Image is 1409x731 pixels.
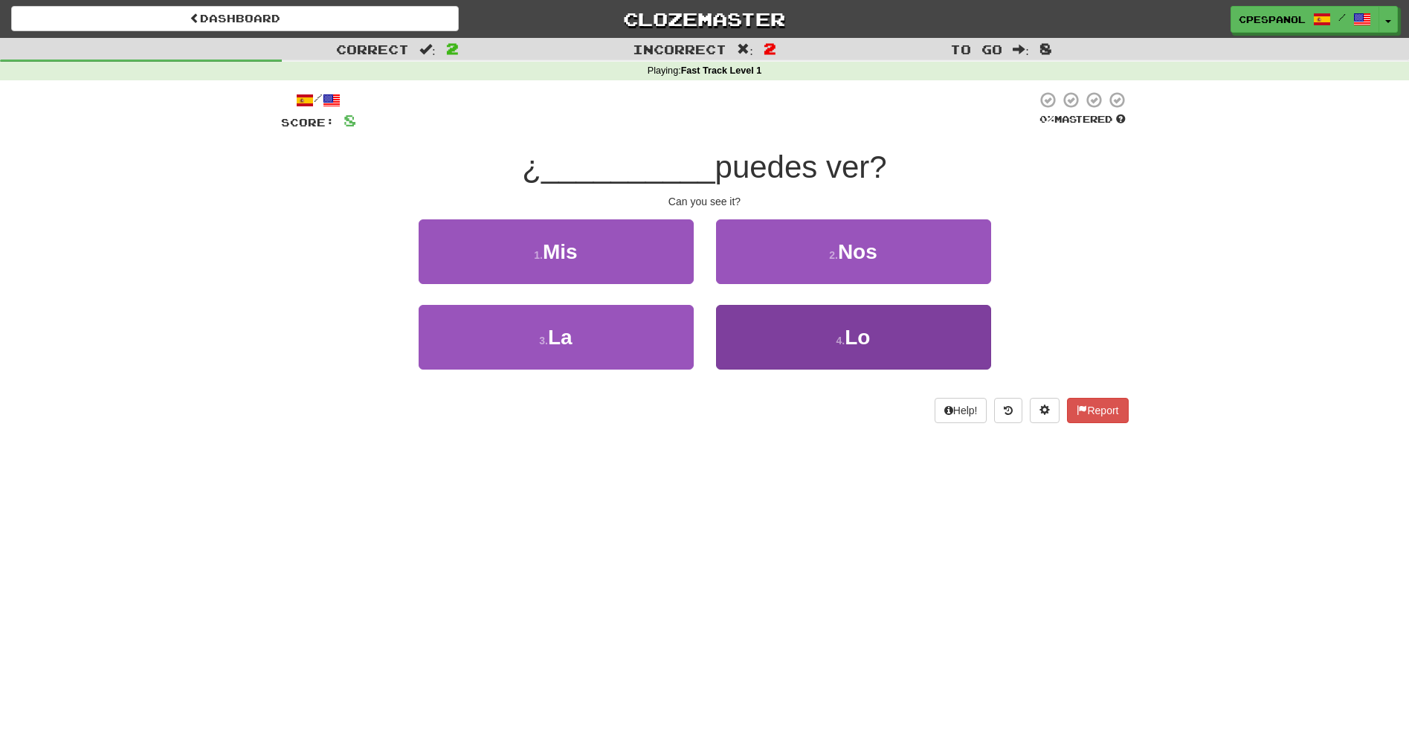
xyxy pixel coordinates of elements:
[543,240,578,263] span: Mis
[344,111,356,129] span: 8
[1067,398,1128,423] button: Report
[1013,43,1029,56] span: :
[11,6,459,31] a: Dashboard
[281,91,356,109] div: /
[281,194,1129,209] div: Can you see it?
[764,39,776,57] span: 2
[838,240,877,263] span: Nos
[1039,113,1054,125] span: 0 %
[633,42,726,57] span: Incorrect
[522,149,541,184] span: ¿
[1036,113,1129,126] div: Mastered
[836,335,845,347] small: 4 .
[950,42,1002,57] span: To go
[1239,13,1306,26] span: cpespanol
[715,149,887,184] span: puedes ver?
[1338,12,1346,22] span: /
[1039,39,1052,57] span: 8
[845,326,870,349] span: Lo
[716,305,991,370] button: 4.Lo
[539,335,548,347] small: 3 .
[446,39,459,57] span: 2
[541,149,715,184] span: __________
[548,326,573,349] span: La
[419,305,694,370] button: 3.La
[737,43,753,56] span: :
[281,116,335,129] span: Score:
[534,249,543,261] small: 1 .
[681,65,762,76] strong: Fast Track Level 1
[829,249,838,261] small: 2 .
[336,42,409,57] span: Correct
[419,219,694,284] button: 1.Mis
[481,6,929,32] a: Clozemaster
[419,43,436,56] span: :
[935,398,987,423] button: Help!
[994,398,1022,423] button: Round history (alt+y)
[716,219,991,284] button: 2.Nos
[1231,6,1379,33] a: cpespanol /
